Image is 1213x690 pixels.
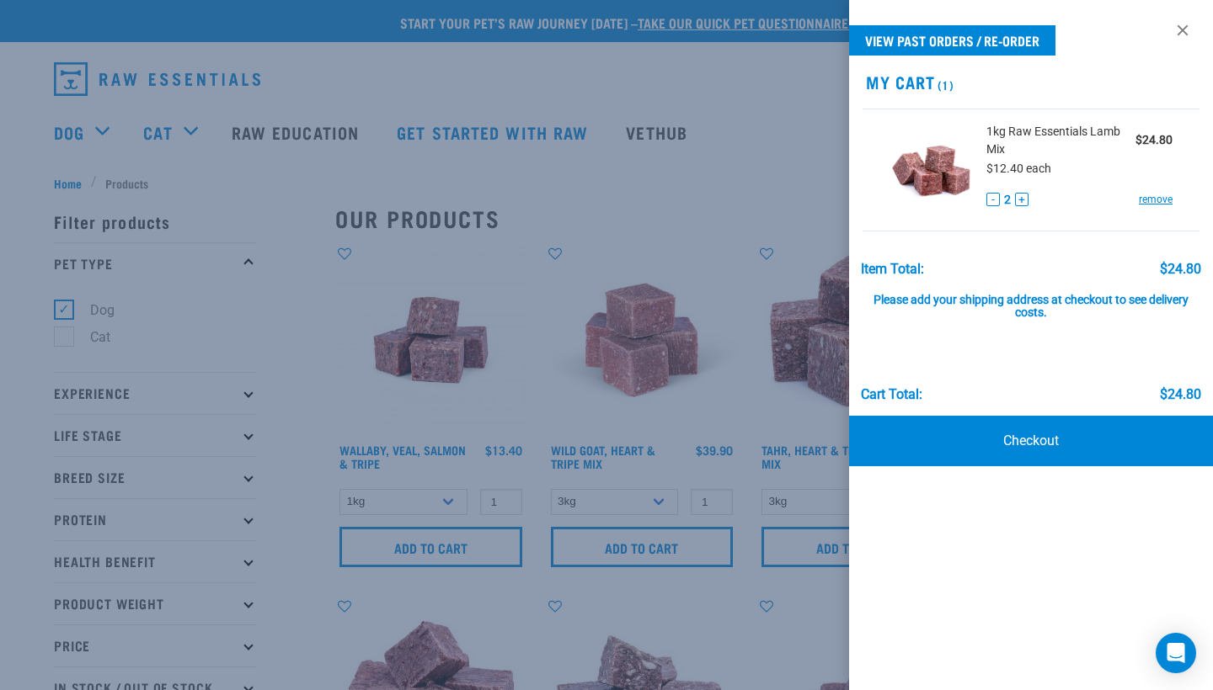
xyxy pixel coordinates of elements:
[849,72,1213,92] h2: My Cart
[986,193,1000,206] button: -
[1015,193,1029,206] button: +
[986,123,1136,158] span: 1kg Raw Essentials Lamb Mix
[861,387,922,402] div: Cart total:
[1136,133,1173,146] strong: $24.80
[986,162,1051,175] span: $12.40 each
[849,416,1213,466] a: Checkout
[1139,192,1173,207] a: remove
[1160,387,1201,402] div: $24.80
[1156,633,1196,673] div: Open Intercom Messenger
[1004,191,1011,209] span: 2
[849,25,1055,56] a: View past orders / re-order
[935,82,954,88] span: (1)
[890,123,974,210] img: Raw Essentials Lamb Mix
[1160,262,1201,277] div: $24.80
[861,262,924,277] div: Item Total:
[861,277,1202,321] div: Please add your shipping address at checkout to see delivery costs.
